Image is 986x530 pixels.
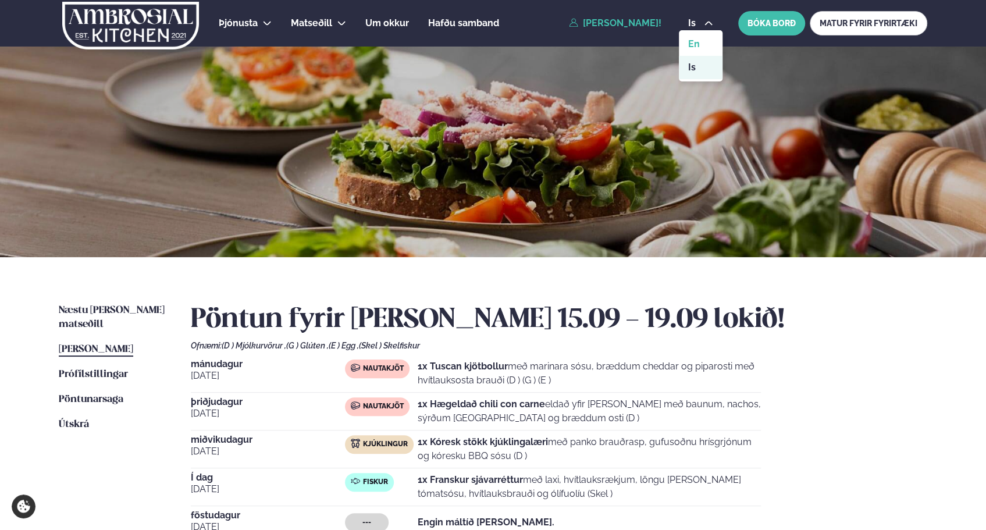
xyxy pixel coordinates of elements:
span: mánudagur [191,360,345,369]
strong: 1x Tuscan kjötbollur [418,361,508,372]
a: Þjónusta [219,16,258,30]
span: [DATE] [191,369,345,383]
span: (G ) Glúten , [286,341,329,350]
a: en [679,33,722,56]
span: (Skel ) Skelfiskur [359,341,420,350]
span: Pöntunarsaga [59,394,123,404]
span: föstudagur [191,511,345,520]
span: Hafðu samband [428,17,499,29]
img: fish.svg [351,476,360,486]
p: með marinara sósu, bræddum cheddar og piparosti með hvítlauksosta brauði (D ) (G ) (E ) [418,360,761,387]
img: beef.svg [351,401,360,410]
span: is [688,19,699,28]
span: Prófílstillingar [59,369,128,379]
a: Útskrá [59,418,89,432]
img: chicken.svg [351,439,360,448]
span: Í dag [191,473,345,482]
strong: 1x Franskur sjávarréttur [418,474,523,485]
strong: Engin máltíð [PERSON_NAME]. [418,517,554,528]
span: miðvikudagur [191,435,345,444]
img: beef.svg [351,363,360,372]
span: [DATE] [191,407,345,421]
a: Prófílstillingar [59,368,128,382]
strong: 1x Hægeldað chili con carne [418,399,545,410]
a: Matseðill [291,16,332,30]
span: Fiskur [363,478,388,487]
a: Um okkur [365,16,409,30]
span: Nautakjöt [363,364,404,374]
a: is [679,56,722,79]
strong: 1x Kóresk stökk kjúklingalæri [418,436,548,447]
a: MATUR FYRIR FYRIRTÆKI [810,11,927,35]
a: [PERSON_NAME] [59,343,133,357]
button: BÓKA BORÐ [738,11,805,35]
a: Hafðu samband [428,16,499,30]
span: Útskrá [59,419,89,429]
button: is [679,19,722,28]
span: Þjónusta [219,17,258,29]
img: logo [61,2,200,49]
a: [PERSON_NAME]! [569,18,661,29]
span: Nautakjöt [363,402,404,411]
p: með panko brauðrasp, gufusoðnu hrísgrjónum og kóresku BBQ sósu (D ) [418,435,761,463]
div: Ofnæmi: [191,341,927,350]
span: (E ) Egg , [329,341,359,350]
a: Næstu [PERSON_NAME] matseðill [59,304,168,332]
span: Matseðill [291,17,332,29]
span: (D ) Mjólkurvörur , [222,341,286,350]
span: þriðjudagur [191,397,345,407]
h2: Pöntun fyrir [PERSON_NAME] 15.09 - 19.09 lokið! [191,304,927,336]
span: [DATE] [191,482,345,496]
a: Pöntunarsaga [59,393,123,407]
span: Næstu [PERSON_NAME] matseðill [59,305,165,329]
p: með laxi, hvítlauksrækjum, löngu [PERSON_NAME] tómatsósu, hvítlauksbrauði og ólífuolíu (Skel ) [418,473,761,501]
span: [PERSON_NAME] [59,344,133,354]
p: eldað yfir [PERSON_NAME] með baunum, nachos, sýrðum [GEOGRAPHIC_DATA] og bræddum osti (D ) [418,397,761,425]
span: [DATE] [191,444,345,458]
a: Cookie settings [12,495,35,518]
span: Kjúklingur [363,440,408,449]
span: Um okkur [365,17,409,29]
span: --- [362,518,371,527]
